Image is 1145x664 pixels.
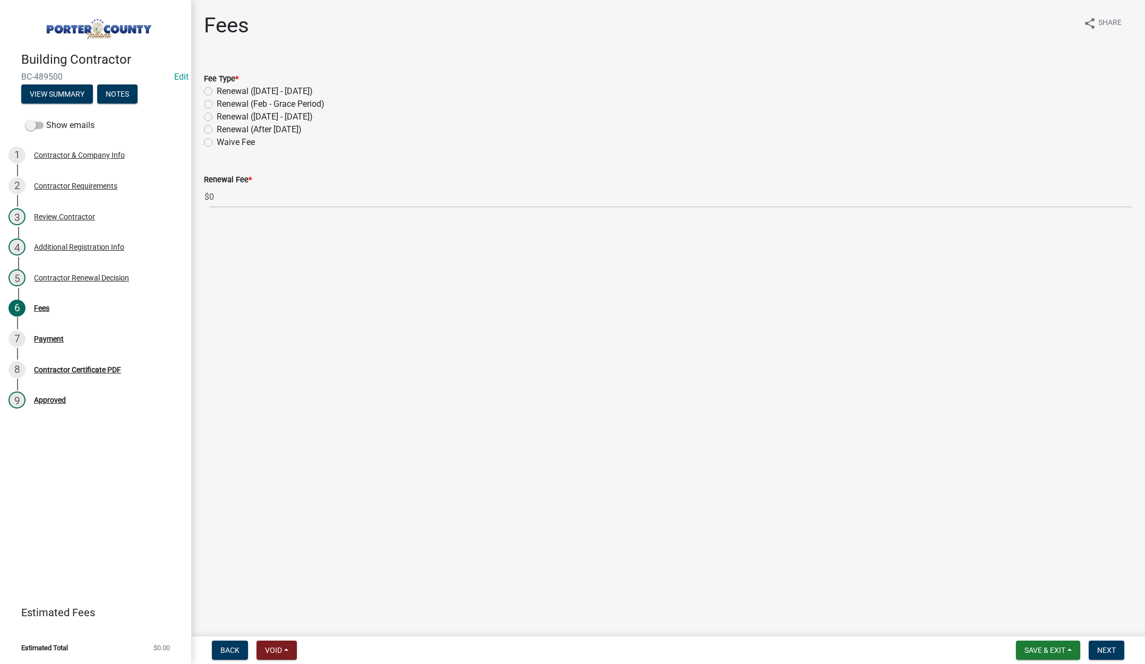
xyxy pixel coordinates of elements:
div: 2 [8,177,25,194]
div: Payment [34,335,64,343]
div: Contractor Requirements [34,182,117,190]
button: View Summary [21,84,93,104]
span: $ [204,186,210,208]
div: 3 [8,208,25,225]
button: Next [1089,641,1124,660]
label: Renewal Fee [204,176,252,184]
span: $0.00 [153,644,170,651]
wm-modal-confirm: Summary [21,90,93,99]
wm-modal-confirm: Edit Application Number [174,72,189,82]
div: 5 [8,269,25,286]
img: Porter County, Indiana [21,11,174,41]
div: Contractor & Company Info [34,151,125,159]
button: Save & Exit [1016,641,1080,660]
div: 4 [8,239,25,256]
div: Fees [34,304,49,312]
i: share [1083,17,1096,30]
wm-modal-confirm: Notes [97,90,138,99]
div: Contractor Certificate PDF [34,366,121,373]
div: Additional Registration Info [34,243,124,251]
label: Fee Type [204,75,238,83]
div: 6 [8,300,25,317]
button: Notes [97,84,138,104]
span: Next [1097,646,1116,654]
button: shareShare [1075,13,1130,33]
label: Renewal (After [DATE]) [217,123,302,136]
div: Approved [34,396,66,404]
span: Back [220,646,240,654]
span: BC-489500 [21,72,170,82]
h1: Fees [204,13,249,38]
h4: Building Contractor [21,52,183,67]
label: Renewal ([DATE] - [DATE]) [217,85,313,98]
label: Renewal (Feb - Grace Period) [217,98,324,110]
div: Contractor Renewal Decision [34,274,129,282]
span: Void [265,646,282,654]
label: Waive Fee [217,136,255,149]
label: Renewal ([DATE] - [DATE]) [217,110,313,123]
div: Review Contractor [34,213,95,220]
a: Estimated Fees [8,602,174,623]
div: 1 [8,147,25,164]
label: Show emails [25,119,95,132]
div: 9 [8,391,25,408]
button: Back [212,641,248,660]
span: Estimated Total [21,644,68,651]
a: Edit [174,72,189,82]
button: Void [257,641,297,660]
div: 7 [8,330,25,347]
span: Save & Exit [1024,646,1065,654]
span: Share [1098,17,1122,30]
div: 8 [8,361,25,378]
